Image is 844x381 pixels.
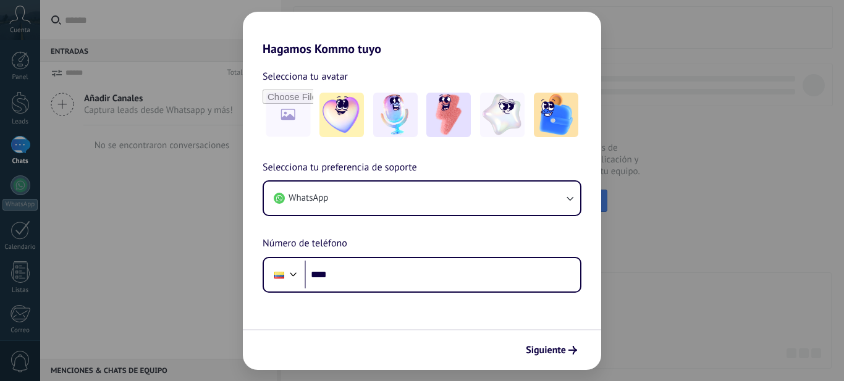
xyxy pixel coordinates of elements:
span: Selecciona tu avatar [263,69,348,85]
img: -2.jpeg [373,93,418,137]
span: Siguiente [526,346,566,354]
span: WhatsApp [289,192,328,204]
img: -1.jpeg [319,93,364,137]
span: Número de teléfono [263,236,347,252]
div: Ecuador: + 593 [268,262,291,288]
img: -4.jpeg [480,93,525,137]
img: -3.jpeg [426,93,471,137]
h2: Hagamos Kommo tuyo [243,12,601,56]
button: WhatsApp [264,182,580,215]
img: -5.jpeg [534,93,578,137]
button: Siguiente [520,340,583,361]
span: Selecciona tu preferencia de soporte [263,160,417,176]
